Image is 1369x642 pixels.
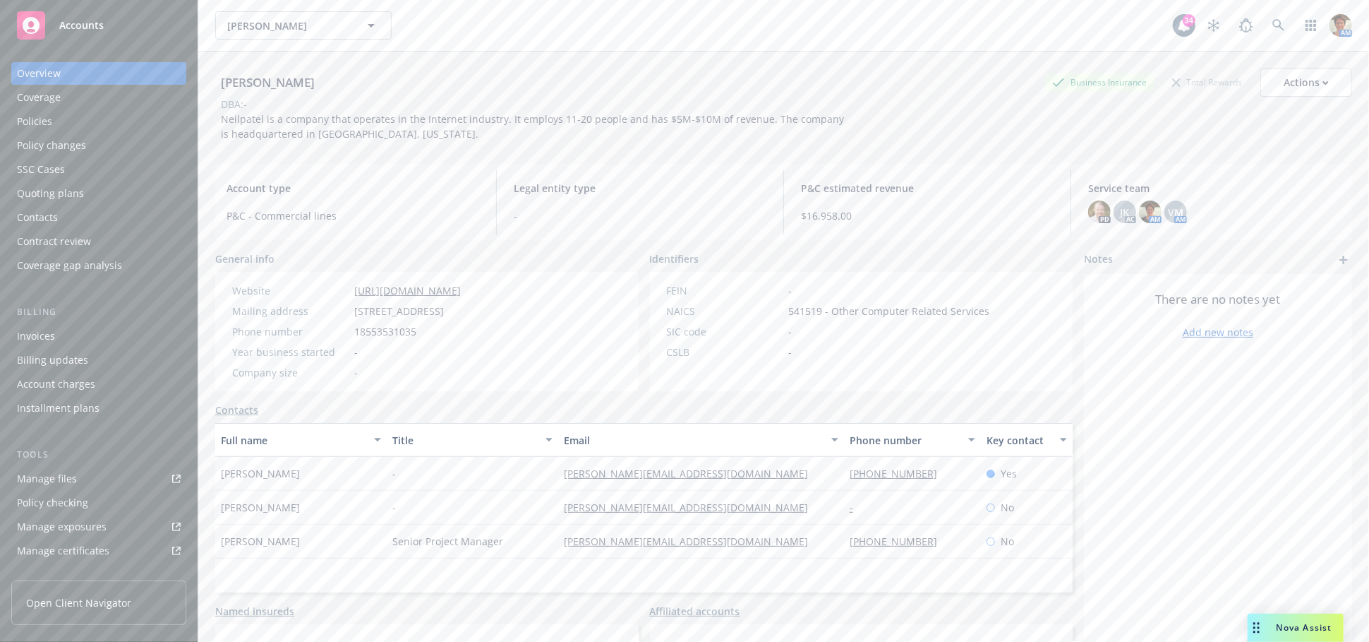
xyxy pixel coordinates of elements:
[11,397,186,420] a: Installment plans
[11,134,186,157] a: Policy changes
[1183,325,1253,340] a: Add new notes
[392,466,396,481] span: -
[789,283,792,298] span: -
[11,182,186,205] a: Quoting plans
[650,251,699,266] span: Identifiers
[667,324,783,339] div: SIC code
[564,433,823,448] div: Email
[1335,251,1352,268] a: add
[564,535,819,548] a: [PERSON_NAME][EMAIL_ADDRESS][DOMAIN_NAME]
[392,500,396,515] span: -
[17,492,88,514] div: Policy checking
[789,304,990,319] span: 541519 - Other Computer Related Services
[11,448,186,462] div: Tools
[17,468,77,490] div: Manage files
[514,181,766,196] span: Legal entity type
[1284,69,1329,96] div: Actions
[17,349,88,371] div: Billing updates
[850,433,960,448] div: Phone number
[801,181,1054,196] span: P&C estimated revenue
[1156,291,1281,308] span: There are no notes yet
[1248,614,1344,642] button: Nova Assist
[1329,14,1352,37] img: photo
[801,208,1054,223] span: $16,958.00
[17,134,86,157] div: Policy changes
[11,86,186,109] a: Coverage
[11,564,186,586] a: Manage claims
[17,206,58,229] div: Contacts
[789,324,792,339] span: -
[215,251,275,266] span: General info
[392,534,503,549] span: Senior Project Manager
[17,516,107,538] div: Manage exposures
[232,345,349,359] div: Year business started
[1265,11,1293,40] a: Search
[11,158,186,181] a: SSC Cases
[354,365,358,380] span: -
[1297,11,1325,40] a: Switch app
[11,230,186,253] a: Contract review
[17,158,65,181] div: SSC Cases
[232,304,349,319] div: Mailing address
[1088,201,1111,223] img: photo
[17,254,122,277] div: Coverage gap analysis
[221,112,847,141] span: Neilpatel is a company that operates in the Internet industry. It employs 11-20 people and has $5...
[564,467,819,480] a: [PERSON_NAME][EMAIL_ADDRESS][DOMAIN_NAME]
[1183,14,1195,27] div: 34
[17,182,84,205] div: Quoting plans
[514,208,766,223] span: -
[387,423,558,457] button: Title
[227,181,479,196] span: Account type
[17,373,95,396] div: Account charges
[1165,73,1249,91] div: Total Rewards
[215,423,387,457] button: Full name
[1168,205,1183,220] span: VM
[650,604,740,619] a: Affiliated accounts
[11,305,186,319] div: Billing
[1001,466,1017,481] span: Yes
[558,423,844,457] button: Email
[354,324,416,339] span: 18553531035
[564,501,819,514] a: [PERSON_NAME][EMAIL_ADDRESS][DOMAIN_NAME]
[227,18,349,33] span: [PERSON_NAME]
[11,325,186,347] a: Invoices
[1139,201,1162,223] img: photo
[1084,251,1113,268] span: Notes
[1248,614,1265,642] div: Drag to move
[221,534,300,549] span: [PERSON_NAME]
[850,501,864,514] a: -
[667,304,783,319] div: NAICS
[1001,500,1014,515] span: No
[17,110,52,133] div: Policies
[232,283,349,298] div: Website
[11,492,186,514] a: Policy checking
[11,6,186,45] a: Accounts
[59,20,104,31] span: Accounts
[11,373,186,396] a: Account charges
[17,540,109,562] div: Manage certificates
[26,595,131,610] span: Open Client Navigator
[667,283,783,298] div: FEIN
[1260,69,1352,97] button: Actions
[11,516,186,538] span: Manage exposures
[850,467,948,480] a: [PHONE_NUMBER]
[232,365,349,380] div: Company size
[667,345,783,359] div: CSLB
[221,466,300,481] span: [PERSON_NAME]
[11,540,186,562] a: Manage certificates
[11,206,186,229] a: Contacts
[789,345,792,359] span: -
[221,97,247,112] div: DBA: -
[17,397,99,420] div: Installment plans
[1200,11,1228,40] a: Stop snowing
[221,500,300,515] span: [PERSON_NAME]
[1001,534,1014,549] span: No
[215,604,294,619] a: Named insureds
[850,535,948,548] a: [PHONE_NUMBER]
[17,325,55,347] div: Invoices
[354,345,358,359] span: -
[11,468,186,490] a: Manage files
[354,284,461,297] a: [URL][DOMAIN_NAME]
[227,208,479,223] span: P&C - Commercial lines
[987,433,1051,448] div: Key contact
